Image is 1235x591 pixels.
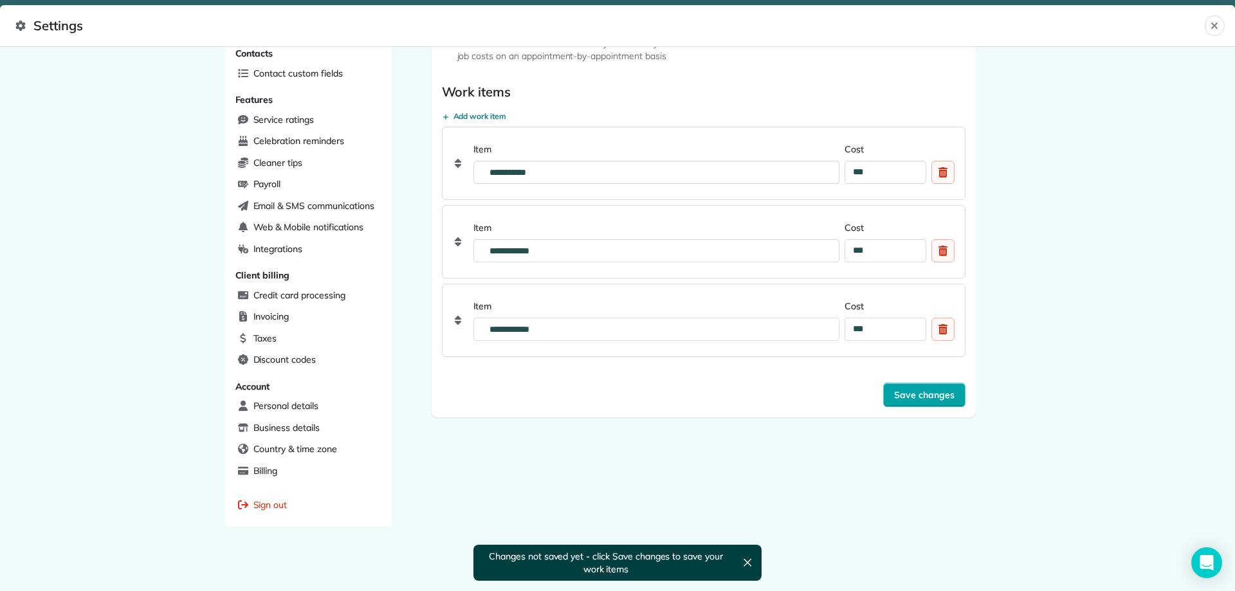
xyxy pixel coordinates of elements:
span: Integrations [253,242,303,255]
span: Country & time zone [253,442,337,455]
button: Add work item [442,111,507,122]
span: Personal details [253,399,318,412]
span: Sign out [253,498,288,511]
label: Item [473,300,840,313]
a: Discount codes [233,350,384,370]
span: Features [235,94,273,105]
span: Celebration reminders [253,134,344,147]
a: Email & SMS communications [233,197,384,216]
span: Invoicing [253,310,289,323]
span: Save changes [894,388,955,401]
a: Web & Mobile notifications [233,218,384,237]
span: Contact custom fields [253,67,343,80]
a: Sign out [233,496,384,515]
a: Personal details [233,397,384,416]
a: Business details [233,419,384,438]
a: Invoicing [233,307,384,327]
span: Changes not saved yet - click Save changes to save your work items [481,550,731,576]
a: Cleaner tips [233,154,384,173]
div: Open Intercom Messenger [1191,547,1222,578]
span: You can also choose to automatically or manually estimate job costs on an appointment-by-appointm... [457,37,704,62]
a: Billing [233,462,384,481]
label: Cost [845,300,926,313]
div: Delete custom field [931,239,955,262]
label: Item [473,143,840,156]
div: ItemCostDelete custom field [442,127,965,200]
span: Web & Mobile notifications [253,221,363,233]
span: Service ratings [253,113,314,126]
span: Account [235,381,270,392]
span: Taxes [253,332,277,345]
span: Credit card processing [253,289,345,302]
span: Business details [253,421,320,434]
a: Country & time zone [233,440,384,459]
span: Settings [15,15,1205,36]
label: Cost [845,143,926,156]
a: Taxes [233,329,384,349]
a: Contact custom fields [233,64,384,84]
a: Payroll [233,175,384,194]
span: Client billing [235,269,289,281]
span: Contacts [235,48,273,59]
a: Service ratings [233,111,384,130]
span: Payroll [253,177,281,190]
div: Delete custom field [931,318,955,341]
span: Billing [253,464,278,477]
span: Add work item [453,111,507,122]
div: Delete custom field [931,161,955,184]
h2: Work items [442,83,965,101]
a: Credit card processing [233,286,384,305]
label: Cost [845,221,926,234]
label: Item [473,221,840,234]
div: ItemCostDelete custom field [442,284,965,357]
button: Close [1205,15,1225,36]
span: Cleaner tips [253,156,303,169]
a: Integrations [233,240,384,259]
span: Email & SMS communications [253,199,374,212]
button: Save changes [883,383,965,407]
div: ItemCostDelete custom field [442,205,965,278]
span: Discount codes [253,353,316,366]
a: Celebration reminders [233,132,384,151]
